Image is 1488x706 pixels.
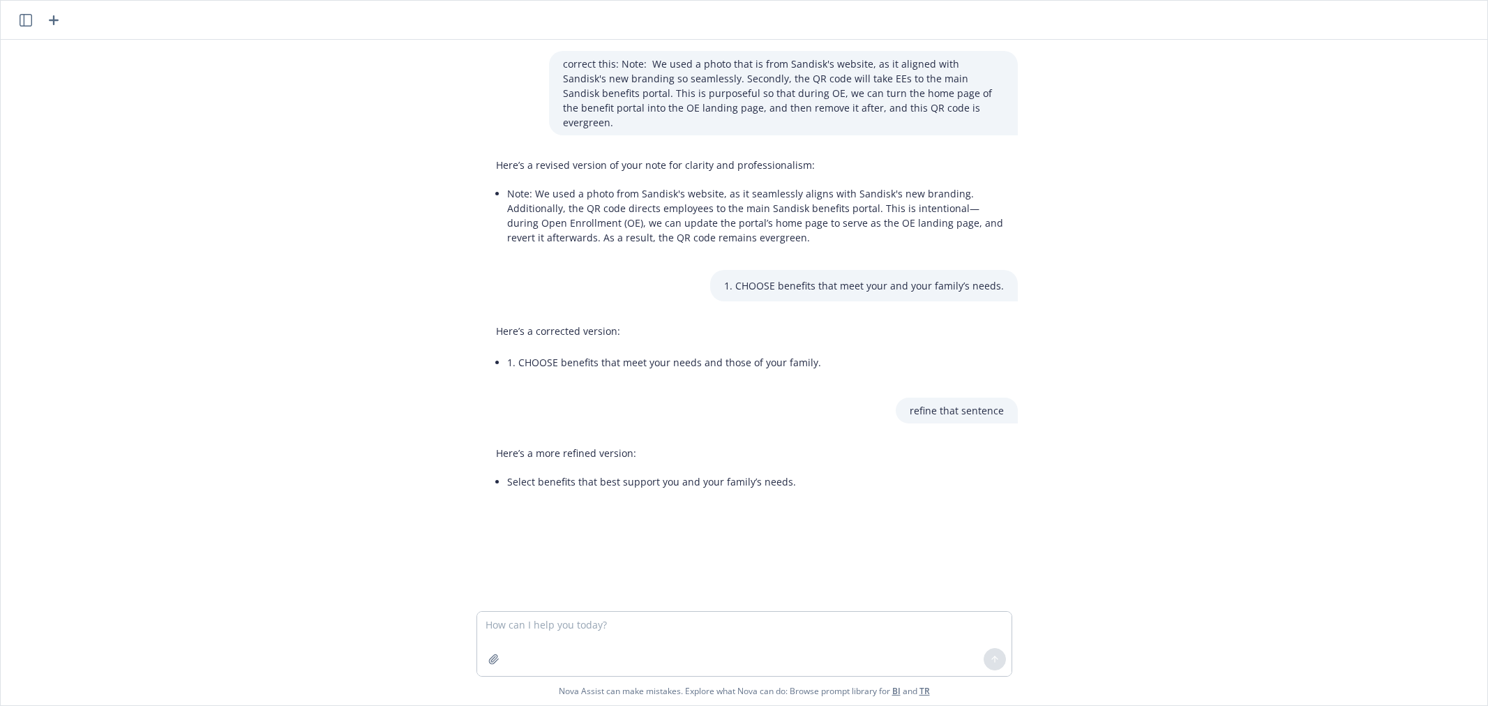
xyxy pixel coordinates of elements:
p: Here’s a revised version of your note for clarity and professionalism: [496,158,1004,172]
li: CHOOSE benefits that meet your needs and those of your family. [518,352,821,373]
p: Here’s a corrected version: [496,324,821,338]
li: Note: We used a photo from Sandisk's website, as it seamlessly aligns with Sandisk's new branding... [507,183,1004,248]
p: Here’s a more refined version: [496,446,796,460]
a: BI [892,685,901,697]
li: Select benefits that best support you and your family’s needs. [507,472,796,492]
li: CHOOSE benefits that meet your and your family’s needs. [735,276,1004,296]
p: refine that sentence [910,403,1004,418]
p: correct this: Note: We used a photo that is from Sandisk's website, as it aligned with Sandisk's ... [563,57,1004,130]
a: TR [919,685,930,697]
span: Nova Assist can make mistakes. Explore what Nova can do: Browse prompt library for and [559,677,930,705]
